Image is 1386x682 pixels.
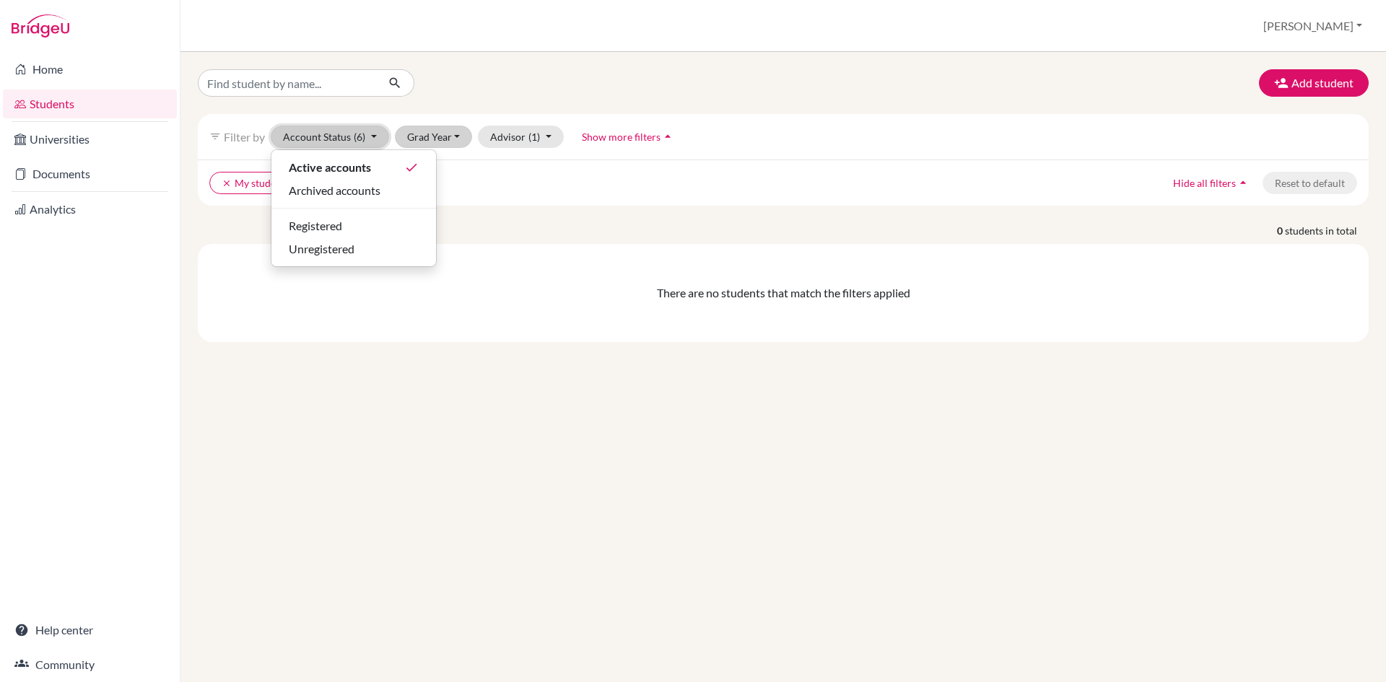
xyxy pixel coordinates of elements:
[209,172,302,194] button: clearMy students
[3,89,177,118] a: Students
[289,182,380,199] span: Archived accounts
[570,126,687,148] button: Show more filtersarrow_drop_up
[1257,12,1369,40] button: [PERSON_NAME]
[3,616,177,644] a: Help center
[3,650,177,679] a: Community
[271,156,436,179] button: Active accountsdone
[12,14,69,38] img: Bridge-U
[271,214,436,237] button: Registered
[395,126,473,148] button: Grad Year
[1277,223,1285,238] strong: 0
[1161,172,1263,194] button: Hide all filtersarrow_drop_up
[1259,69,1369,97] button: Add student
[209,131,221,142] i: filter_list
[1173,177,1236,189] span: Hide all filters
[224,130,265,144] span: Filter by
[222,178,232,188] i: clear
[528,131,540,143] span: (1)
[289,240,354,258] span: Unregistered
[1263,172,1357,194] button: Reset to default
[289,217,342,235] span: Registered
[3,125,177,154] a: Universities
[661,129,675,144] i: arrow_drop_up
[289,159,371,176] span: Active accounts
[1236,175,1250,190] i: arrow_drop_up
[1285,223,1369,238] span: students in total
[3,159,177,188] a: Documents
[209,284,1357,302] div: There are no students that match the filters applied
[404,160,419,175] i: done
[271,237,436,261] button: Unregistered
[271,179,436,202] button: Archived accounts
[478,126,564,148] button: Advisor(1)
[582,131,661,143] span: Show more filters
[3,195,177,224] a: Analytics
[3,55,177,84] a: Home
[271,149,437,267] div: Account Status(6)
[271,126,389,148] button: Account Status(6)
[198,69,377,97] input: Find student by name...
[354,131,365,143] span: (6)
